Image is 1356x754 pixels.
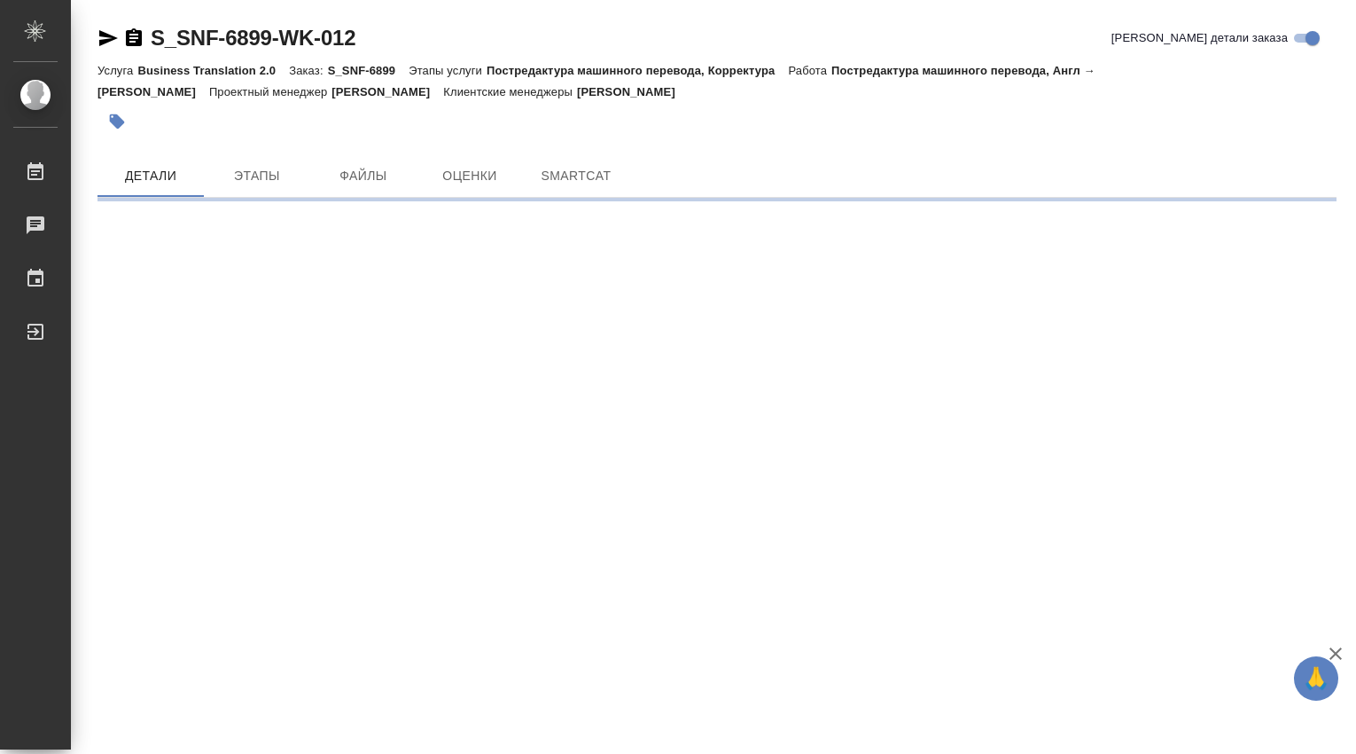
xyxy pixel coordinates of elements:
[137,64,289,77] p: Business Translation 2.0
[151,26,355,50] a: S_SNF-6899-WK-012
[443,85,577,98] p: Клиентские менеджеры
[534,165,619,187] span: SmartCat
[487,64,788,77] p: Постредактура машинного перевода, Корректура
[97,27,119,49] button: Скопировать ссылку для ЯМессенджера
[123,27,144,49] button: Скопировать ссылку
[1294,656,1338,701] button: 🙏
[331,85,443,98] p: [PERSON_NAME]
[321,165,406,187] span: Файлы
[409,64,487,77] p: Этапы услуги
[214,165,300,187] span: Этапы
[577,85,689,98] p: [PERSON_NAME]
[427,165,512,187] span: Оценки
[1111,29,1288,47] span: [PERSON_NAME] детали заказа
[209,85,331,98] p: Проектный менеджер
[788,64,831,77] p: Работа
[289,64,327,77] p: Заказ:
[97,102,136,141] button: Добавить тэг
[1301,660,1331,697] span: 🙏
[97,64,137,77] p: Услуга
[328,64,409,77] p: S_SNF-6899
[108,165,193,187] span: Детали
